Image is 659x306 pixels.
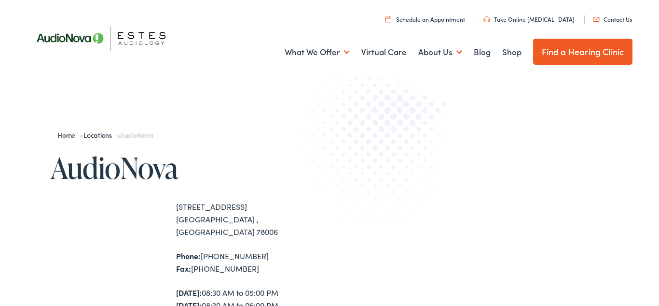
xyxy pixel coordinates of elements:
[57,130,153,140] span: » »
[176,263,191,274] strong: Fax:
[120,130,153,140] span: AudioNova
[176,250,329,275] div: [PHONE_NUMBER] [PHONE_NUMBER]
[83,130,117,140] a: Locations
[176,250,201,261] strong: Phone:
[176,201,329,238] div: [STREET_ADDRESS] [GEOGRAPHIC_DATA] , [GEOGRAPHIC_DATA] 78006
[593,17,600,22] img: utility icon
[285,34,350,70] a: What We Offer
[474,34,491,70] a: Blog
[502,34,522,70] a: Shop
[385,15,465,23] a: Schedule an Appointment
[176,287,202,298] strong: [DATE]:
[51,152,329,184] h1: AudioNova
[533,39,633,65] a: Find a Hearing Clinic
[418,34,462,70] a: About Us
[483,15,575,23] a: Take Online [MEDICAL_DATA]
[593,15,632,23] a: Contact Us
[57,130,80,140] a: Home
[361,34,407,70] a: Virtual Care
[483,16,490,22] img: utility icon
[385,16,391,22] img: utility icon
